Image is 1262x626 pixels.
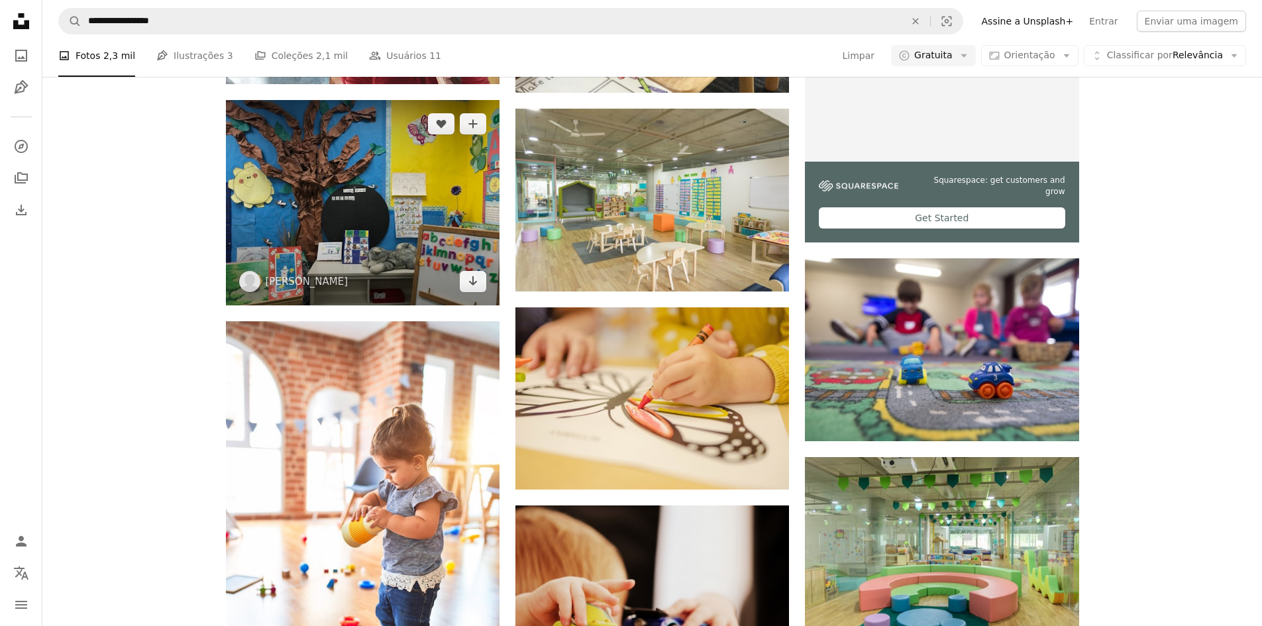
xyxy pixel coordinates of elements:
[819,207,1065,229] div: Get Started
[226,197,500,209] a: brinquedos de pelúcia de animais variados na prateleira de madeira branca
[805,542,1078,554] a: Casa de jogos vazia
[239,271,260,292] img: Ir para o perfil de Monica Sedra
[8,592,34,618] button: Menu
[931,9,963,34] button: Pesquisa visual
[901,9,930,34] button: Limpar
[8,8,34,37] a: Início — Unsplash
[428,113,454,134] button: Curtir
[515,194,789,206] a: vista interior do quarto do berçário
[8,42,34,69] a: Fotos
[819,180,898,192] img: file-1747939142011-51e5cc87e3c9
[515,307,789,490] img: pessoa segurando caneta vermelha e branca
[515,590,789,602] a: criança brincando com dois brinquedos de plástico de carro de cores variadas na mesa de madeira m...
[1004,50,1055,60] span: Orientação
[515,392,789,404] a: pessoa segurando caneta vermelha e branca
[914,49,953,62] span: Gratuita
[369,34,441,77] a: Usuários 11
[226,521,500,533] a: menina em calças jeans dungaree azuis segurando bolsa de bolinhas azuis e brancas
[1107,50,1173,60] span: Classificar por
[8,197,34,223] a: Histórico de downloads
[254,34,348,77] a: Coleções 2,1 mil
[316,48,348,63] span: 2,1 mil
[266,275,348,288] a: [PERSON_NAME]
[1081,11,1126,32] a: Entrar
[515,109,789,291] img: vista interior do quarto do berçário
[8,165,34,191] a: Coleções
[8,560,34,586] button: Idioma
[227,48,233,63] span: 3
[59,9,81,34] button: Pesquise na Unsplash
[1084,45,1246,66] button: Classificar porRelevância
[460,271,486,292] a: Baixar
[58,8,963,34] form: Pesquise conteúdo visual em todo o site
[8,133,34,160] a: Explorar
[974,11,1082,32] a: Assine a Unsplash+
[1137,11,1246,32] button: Enviar uma imagem
[891,45,976,66] button: Gratuita
[1107,49,1223,62] span: Relevância
[8,528,34,554] a: Entrar / Cadastrar-se
[156,34,233,77] a: Ilustrações 3
[8,74,34,101] a: Ilustrações
[429,48,441,63] span: 11
[914,175,1065,197] span: Squarespace: get customers and grow
[981,45,1078,66] button: Orientação
[805,343,1078,355] a: um grupo de crianças brincando com brinquedos no chão
[226,100,500,305] img: brinquedos de pelúcia de animais variados na prateleira de madeira branca
[460,113,486,134] button: Adicionar à coleção
[842,45,876,66] button: Limpar
[805,258,1078,441] img: um grupo de crianças brincando com brinquedos no chão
